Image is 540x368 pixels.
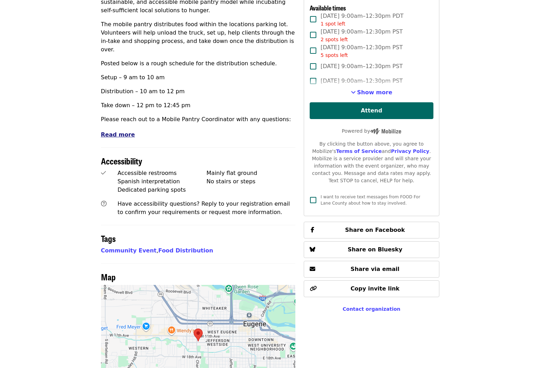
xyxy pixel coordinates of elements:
[310,3,346,12] span: Available times
[117,177,207,186] div: Spanish interpretation
[321,37,348,42] span: 2 spots left
[310,140,433,184] div: By clicking the button above, you agree to Mobilize's and . Mobilize is a service provider and wi...
[101,101,296,110] p: Take down – 12 pm to 12:45 pm
[117,200,290,215] span: Have accessibility questions? Reply to your registration email to confirm your requirements or re...
[101,271,116,283] span: Map
[370,128,401,134] img: Powered by Mobilize
[357,89,393,96] span: Show more
[101,115,296,124] p: Please reach out to a Mobile Pantry Coordinator with any questions:
[351,266,399,272] span: Share via email
[101,131,135,139] button: Read more
[101,247,157,254] a: Community Event
[321,77,403,85] span: [DATE] 9:00am–12:30pm PST
[342,128,401,134] span: Powered by
[117,169,207,177] div: Accessible restrooms
[304,261,439,278] button: Share via email
[101,129,296,146] p: [PERSON_NAME] (she/they/elle) Bilingual Mobile Pantry Coordinator - [EMAIL_ADDRESS][DOMAIN_NAME]
[345,227,405,233] span: Share on Facebook
[321,62,403,71] span: [DATE] 9:00am–12:30pm PST
[310,102,433,119] button: Attend
[304,222,439,238] button: Share on Facebook
[101,59,296,68] p: Posted below is a rough schedule for the distribution schedule.
[207,169,296,177] div: Mainly flat ground
[321,12,403,28] span: [DATE] 9:00am–12:30pm PDT
[101,87,296,96] p: Distribution – 10 am to 12 pm
[391,148,429,154] a: Privacy Policy
[101,155,142,167] span: Accessibility
[321,194,420,206] span: I want to receive text messages from FOOD For Lane County about how to stay involved.
[321,43,403,59] span: [DATE] 9:00am–12:30pm PST
[101,170,106,176] i: check icon
[321,28,403,43] span: [DATE] 9:00am–12:30pm PST
[304,241,439,258] button: Share on Bluesky
[101,20,296,54] p: The mobile pantry distributes food within the locations parking lot. Volunteers will help unload ...
[101,200,107,207] i: question-circle icon
[348,246,403,253] span: Share on Bluesky
[101,131,135,138] span: Read more
[101,232,116,244] span: Tags
[321,21,345,27] span: 1 spot left
[117,186,207,194] div: Dedicated parking spots
[101,247,158,254] span: ,
[158,247,213,254] a: Food Distribution
[343,306,400,312] a: Contact organization
[101,73,296,82] p: Setup – 9 am to 10 am
[336,148,382,154] a: Terms of Service
[321,52,348,58] span: 5 spots left
[351,285,399,292] span: Copy invite link
[351,88,393,97] button: See more timeslots
[304,280,439,297] button: Copy invite link
[207,177,296,186] div: No stairs or steps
